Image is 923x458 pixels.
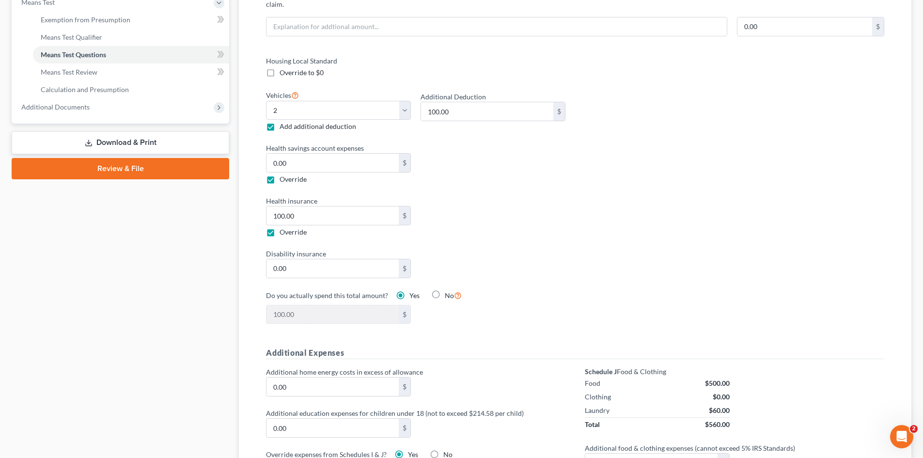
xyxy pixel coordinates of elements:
[266,259,399,278] input: 0.00
[261,56,570,66] label: Housing Local Standard
[261,143,570,153] label: Health savings account expenses
[585,367,730,377] div: Food & Clothing
[266,419,399,437] input: 0.00
[261,408,570,418] label: Additional education expenses for children under 18 (not to exceed $214.58 per child)
[21,103,90,111] span: Additional Documents
[399,154,410,172] div: $
[705,420,730,429] div: $560.00
[409,291,420,300] span: Yes
[705,379,730,388] div: $500.00
[33,63,229,81] a: Means Test Review
[585,367,617,376] strong: Schedule J
[266,89,299,101] label: Vehicles
[12,158,229,179] a: Review & File
[585,406,610,415] div: Laundry
[280,228,307,236] span: Override
[399,259,410,278] div: $
[261,367,570,377] label: Additional home energy costs in excess of allowance
[261,249,570,259] label: Disability insurance
[266,290,388,300] label: Do you actually spend this total amount?
[41,50,106,59] span: Means Test Questions
[41,68,97,76] span: Means Test Review
[266,206,399,225] input: 0.00
[33,46,229,63] a: Means Test Questions
[33,29,229,46] a: Means Test Qualifier
[280,122,356,130] span: Add additional deduction
[553,102,565,121] div: $
[585,379,600,388] div: Food
[41,85,129,94] span: Calculation and Presumption
[585,420,600,429] div: Total
[399,378,410,396] div: $
[266,347,884,359] h5: Additional Expenses
[12,131,229,154] a: Download & Print
[399,206,410,225] div: $
[872,17,884,36] div: $
[421,92,486,102] label: Additional Deduction
[737,17,872,36] input: 0.00
[890,425,913,448] iframe: Intercom live chat
[266,305,399,324] input: 0.00
[266,378,399,396] input: 0.00
[41,33,102,41] span: Means Test Qualifier
[713,392,730,402] div: $0.00
[910,425,918,433] span: 2
[399,305,410,324] div: $
[585,392,611,402] div: Clothing
[580,443,889,453] label: Additional food & clothing expenses (cannot exceed 5% IRS Standards)
[261,196,570,206] label: Health insurance
[266,154,399,172] input: 0.00
[266,17,727,36] input: Explanation for addtional amount...
[421,102,553,121] input: 0.00
[41,16,130,24] span: Exemption from Presumption
[445,291,454,300] span: No
[280,175,307,183] span: Override
[280,68,324,77] span: Override to $0
[33,81,229,98] a: Calculation and Presumption
[709,406,730,415] div: $60.00
[399,419,410,437] div: $
[33,11,229,29] a: Exemption from Presumption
